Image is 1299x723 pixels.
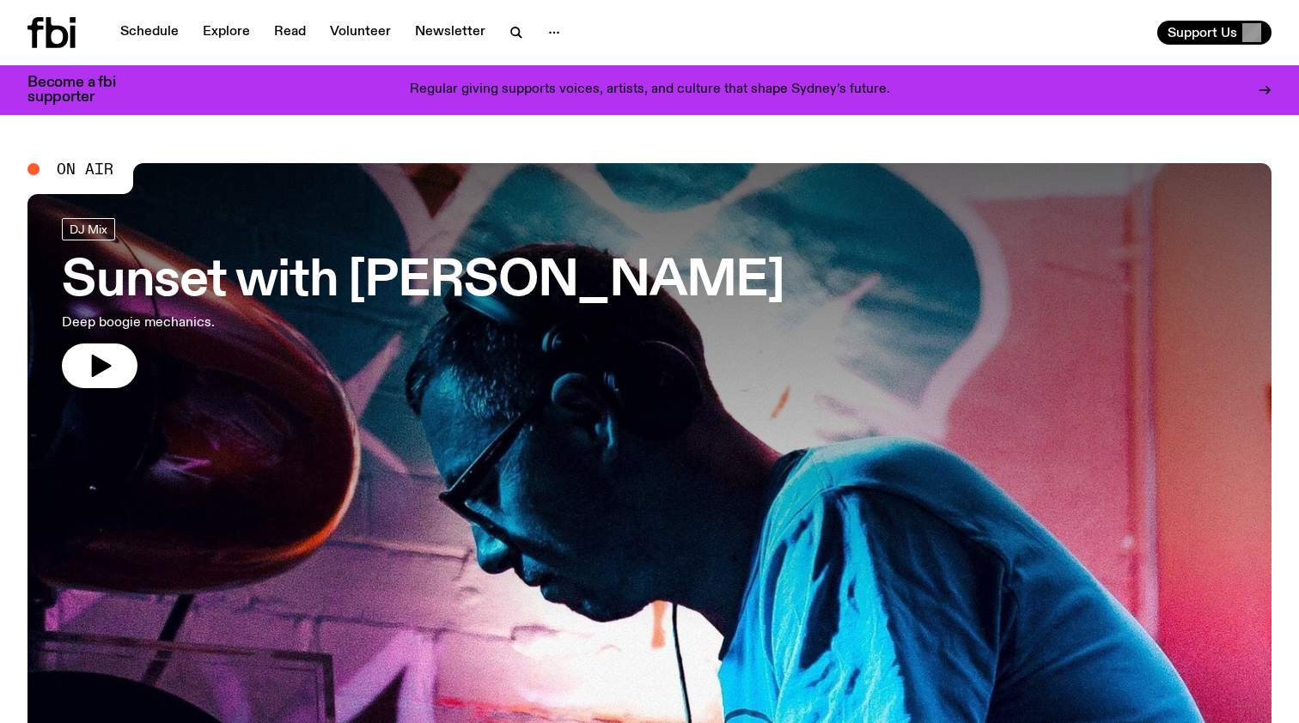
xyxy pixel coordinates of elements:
[62,313,502,333] p: Deep boogie mechanics.
[110,21,189,45] a: Schedule
[27,76,137,105] h3: Become a fbi supporter
[320,21,401,45] a: Volunteer
[62,258,784,306] h3: Sunset with [PERSON_NAME]
[57,161,113,177] span: On Air
[62,218,784,388] a: Sunset with [PERSON_NAME]Deep boogie mechanics.
[1157,21,1272,45] button: Support Us
[1168,25,1237,40] span: Support Us
[410,82,890,98] p: Regular giving supports voices, artists, and culture that shape Sydney’s future.
[62,218,115,240] a: DJ Mix
[405,21,496,45] a: Newsletter
[192,21,260,45] a: Explore
[70,222,107,235] span: DJ Mix
[264,21,316,45] a: Read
